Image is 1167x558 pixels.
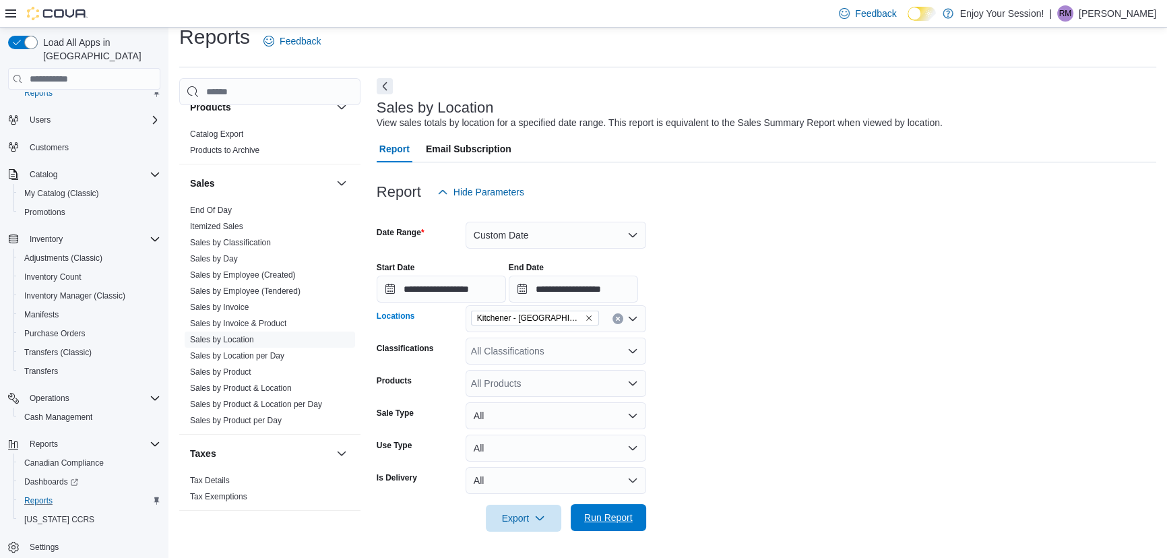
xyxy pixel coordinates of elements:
[190,129,243,139] span: Catalog Export
[13,84,166,102] button: Reports
[190,146,259,155] a: Products to Archive
[24,495,53,506] span: Reports
[453,185,524,199] span: Hide Parameters
[190,319,286,328] a: Sales by Invoice & Product
[24,309,59,320] span: Manifests
[377,343,434,354] label: Classifications
[571,504,646,531] button: Run Report
[24,436,63,452] button: Reports
[19,85,160,101] span: Reports
[377,276,506,303] input: Press the down key to open a popover containing a calendar.
[379,135,410,162] span: Report
[466,435,646,462] button: All
[477,311,582,325] span: Kitchener - [GEOGRAPHIC_DATA]
[1079,5,1156,22] p: [PERSON_NAME]
[19,288,131,304] a: Inventory Manager (Classic)
[24,347,92,358] span: Transfers (Classic)
[377,100,494,116] h3: Sales by Location
[30,439,58,449] span: Reports
[19,307,160,323] span: Manifests
[190,145,259,156] span: Products to Archive
[585,314,593,322] button: Remove Kitchener - Highland from selection in this group
[960,5,1044,22] p: Enjoy Your Session!
[19,269,160,285] span: Inventory Count
[190,447,216,460] h3: Taxes
[24,112,160,128] span: Users
[3,111,166,129] button: Users
[627,313,638,324] button: Open list of options
[24,390,75,406] button: Operations
[19,250,160,266] span: Adjustments (Classic)
[190,318,286,329] span: Sales by Invoice & Product
[19,325,91,342] a: Purchase Orders
[334,175,350,191] button: Sales
[24,188,99,199] span: My Catalog (Classic)
[190,367,251,377] a: Sales by Product
[190,100,331,114] button: Products
[190,286,301,296] a: Sales by Employee (Tendered)
[30,169,57,180] span: Catalog
[3,230,166,249] button: Inventory
[19,511,160,528] span: Washington CCRS
[509,276,638,303] input: Press the down key to open a popover containing a calendar.
[190,253,238,264] span: Sales by Day
[3,137,166,157] button: Customers
[24,166,63,183] button: Catalog
[190,335,254,344] a: Sales by Location
[24,436,160,452] span: Reports
[13,286,166,305] button: Inventory Manager (Classic)
[190,302,249,313] span: Sales by Invoice
[1057,5,1073,22] div: Rahil Mansuri
[179,472,360,510] div: Taxes
[190,237,271,248] span: Sales by Classification
[19,409,160,425] span: Cash Management
[24,231,68,247] button: Inventory
[19,409,98,425] a: Cash Management
[855,7,896,20] span: Feedback
[19,344,97,361] a: Transfers (Classic)
[24,390,160,406] span: Operations
[3,389,166,408] button: Operations
[190,238,271,247] a: Sales by Classification
[509,262,544,273] label: End Date
[190,100,231,114] h3: Products
[190,383,292,393] a: Sales by Product & Location
[13,305,166,324] button: Manifests
[190,476,230,485] a: Tax Details
[13,343,166,362] button: Transfers (Classic)
[377,78,393,94] button: Next
[19,455,160,471] span: Canadian Compliance
[19,204,71,220] a: Promotions
[190,491,247,502] span: Tax Exemptions
[24,538,160,555] span: Settings
[13,184,166,203] button: My Catalog (Classic)
[190,334,254,345] span: Sales by Location
[19,474,160,490] span: Dashboards
[377,311,415,321] label: Locations
[377,375,412,386] label: Products
[377,408,414,418] label: Sale Type
[19,344,160,361] span: Transfers (Classic)
[19,363,63,379] a: Transfers
[24,514,94,525] span: [US_STATE] CCRS
[190,383,292,394] span: Sales by Product & Location
[13,408,166,427] button: Cash Management
[190,205,232,216] span: End Of Day
[334,99,350,115] button: Products
[3,165,166,184] button: Catalog
[190,221,243,232] span: Itemized Sales
[24,412,92,423] span: Cash Management
[584,511,633,524] span: Run Report
[24,139,74,156] a: Customers
[377,116,943,130] div: View sales totals by location for a specified date range. This report is equivalent to the Sales ...
[30,115,51,125] span: Users
[432,179,530,206] button: Hide Parameters
[19,493,160,509] span: Reports
[426,135,511,162] span: Email Subscription
[190,254,238,263] a: Sales by Day
[13,491,166,510] button: Reports
[190,492,247,501] a: Tax Exemptions
[30,393,69,404] span: Operations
